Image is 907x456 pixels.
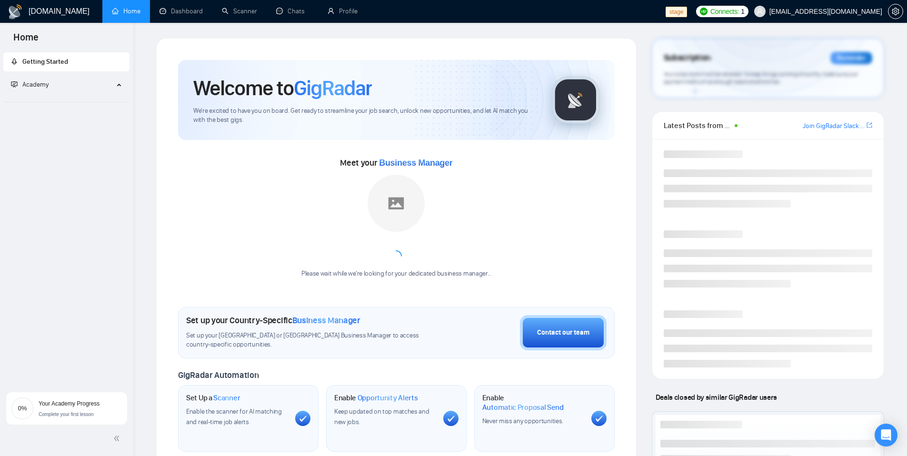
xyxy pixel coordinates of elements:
[757,8,763,15] span: user
[11,58,18,65] span: rocket
[186,407,282,426] span: Enable the scanner for AI matching and real-time job alerts.
[6,30,46,50] span: Home
[193,75,372,101] h1: Welcome to
[11,405,34,411] span: 0%
[652,389,781,406] span: Deals closed by similar GigRadar users
[867,121,872,130] a: export
[213,393,240,403] span: Scanner
[482,417,563,425] span: Never miss any opportunities.
[296,269,497,278] div: Please wait while we're looking for your dedicated business manager...
[39,412,94,417] span: Complete your first lesson
[186,393,240,403] h1: Set Up a
[741,6,745,17] span: 1
[664,50,711,66] span: Subscription
[888,4,903,19] button: setting
[11,80,49,89] span: Academy
[11,81,18,88] span: fund-projection-screen
[888,8,903,15] a: setting
[112,7,140,15] a: homeHome
[389,248,404,264] span: loading
[3,98,130,104] li: Academy Homepage
[22,80,49,89] span: Academy
[710,6,739,17] span: Connects:
[830,52,872,64] div: Reminder
[186,315,360,326] h1: Set up your Country-Specific
[664,119,732,131] span: Latest Posts from the GigRadar Community
[537,327,589,338] div: Contact our team
[358,393,418,403] span: Opportunity Alerts
[867,121,872,129] span: export
[8,4,23,20] img: logo
[222,7,257,15] a: searchScanner
[193,107,537,125] span: We're excited to have you on board. Get ready to streamline your job search, unlock new opportuni...
[552,76,599,124] img: gigradar-logo.png
[178,370,259,380] span: GigRadar Automation
[520,315,607,350] button: Contact our team
[334,393,418,403] h1: Enable
[328,7,358,15] a: userProfile
[3,52,130,71] li: Getting Started
[159,7,203,15] a: dashboardDashboard
[379,158,452,168] span: Business Manager
[294,75,372,101] span: GigRadar
[113,434,123,443] span: double-left
[368,175,425,232] img: placeholder.png
[664,70,858,86] span: Your subscription will be renewed. To keep things running smoothly, make sure your payment method...
[666,7,687,17] span: stage
[482,393,584,412] h1: Enable
[700,8,708,15] img: upwork-logo.png
[875,424,897,446] div: Open Intercom Messenger
[186,331,439,349] span: Set up your [GEOGRAPHIC_DATA] or [GEOGRAPHIC_DATA] Business Manager to access country-specific op...
[22,58,68,66] span: Getting Started
[340,158,452,168] span: Meet your
[482,403,564,412] span: Automatic Proposal Send
[276,7,309,15] a: messageChats
[39,400,100,407] span: Your Academy Progress
[292,315,360,326] span: Business Manager
[803,121,865,131] a: Join GigRadar Slack Community
[334,407,429,426] span: Keep updated on top matches and new jobs.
